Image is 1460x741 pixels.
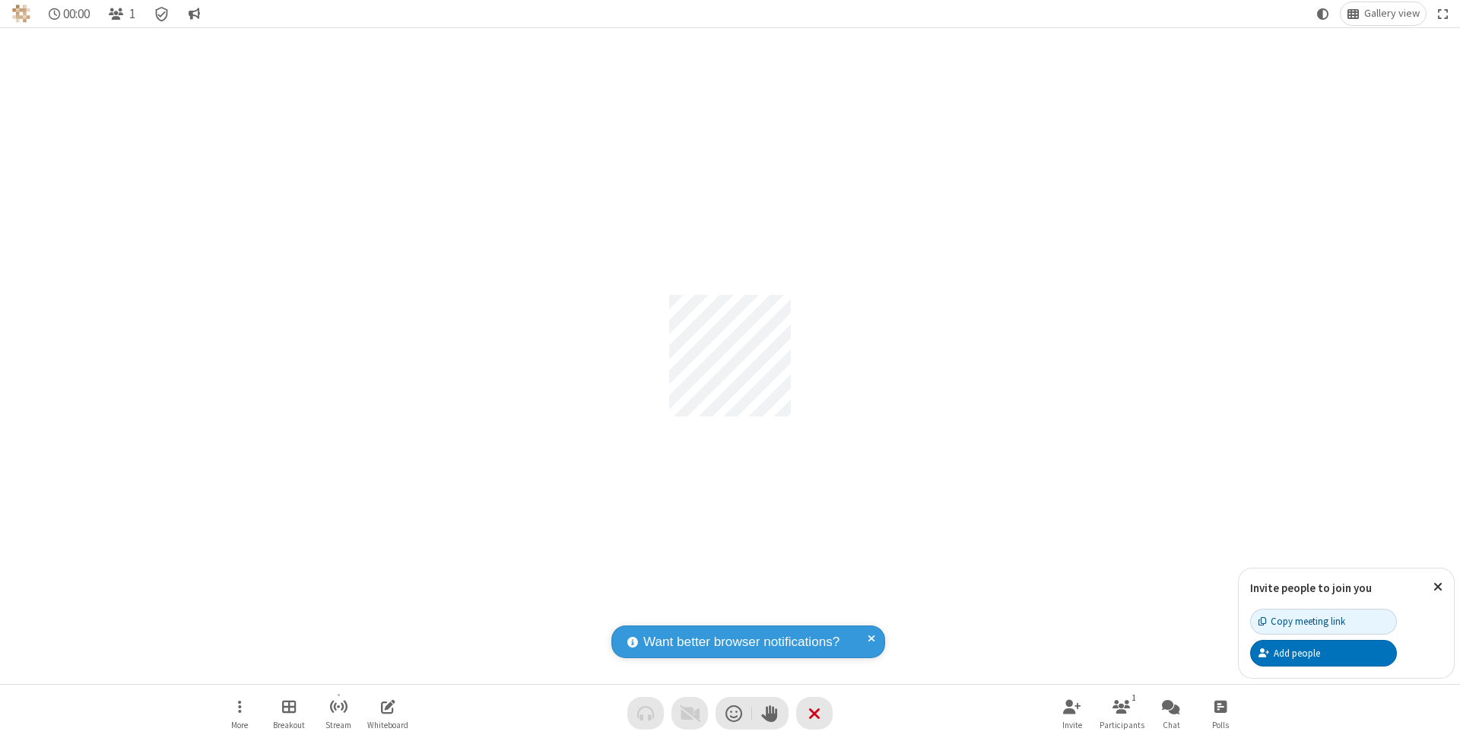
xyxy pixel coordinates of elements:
button: Add people [1250,640,1397,666]
span: Stream [325,720,351,730]
button: Change layout [1341,2,1426,25]
button: Using system theme [1311,2,1335,25]
button: Fullscreen [1432,2,1455,25]
span: Polls [1212,720,1229,730]
button: Conversation [182,2,206,25]
button: Open chat [1148,692,1194,735]
label: Invite people to join you [1250,581,1372,595]
span: More [231,720,248,730]
button: Open menu [217,692,262,735]
button: End or leave meeting [796,697,833,730]
span: Whiteboard [367,720,408,730]
button: Open shared whiteboard [365,692,411,735]
button: Raise hand [752,697,789,730]
button: Send a reaction [716,697,752,730]
span: Breakout [273,720,305,730]
button: Start streaming [316,692,361,735]
span: 1 [129,7,135,21]
span: 00:00 [63,7,90,21]
span: Chat [1163,720,1180,730]
span: Gallery view [1364,8,1420,20]
button: Audio problem - check your Internet connection or call by phone [627,697,664,730]
button: Open participant list [1099,692,1144,735]
div: Meeting details Encryption enabled [148,2,176,25]
button: Manage Breakout Rooms [266,692,312,735]
img: QA Selenium DO NOT DELETE OR CHANGE [12,5,30,23]
div: Timer [43,2,97,25]
button: Video [671,697,708,730]
div: 1 [1128,691,1141,705]
span: Participants [1100,720,1144,730]
button: Close popover [1422,568,1454,606]
span: Want better browser notifications? [643,632,839,652]
button: Invite participants (⌘+Shift+I) [1049,692,1095,735]
button: Open poll [1198,692,1243,735]
div: Copy meeting link [1258,614,1345,629]
span: Invite [1062,720,1082,730]
button: Open participant list [102,2,141,25]
button: Copy meeting link [1250,609,1397,635]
